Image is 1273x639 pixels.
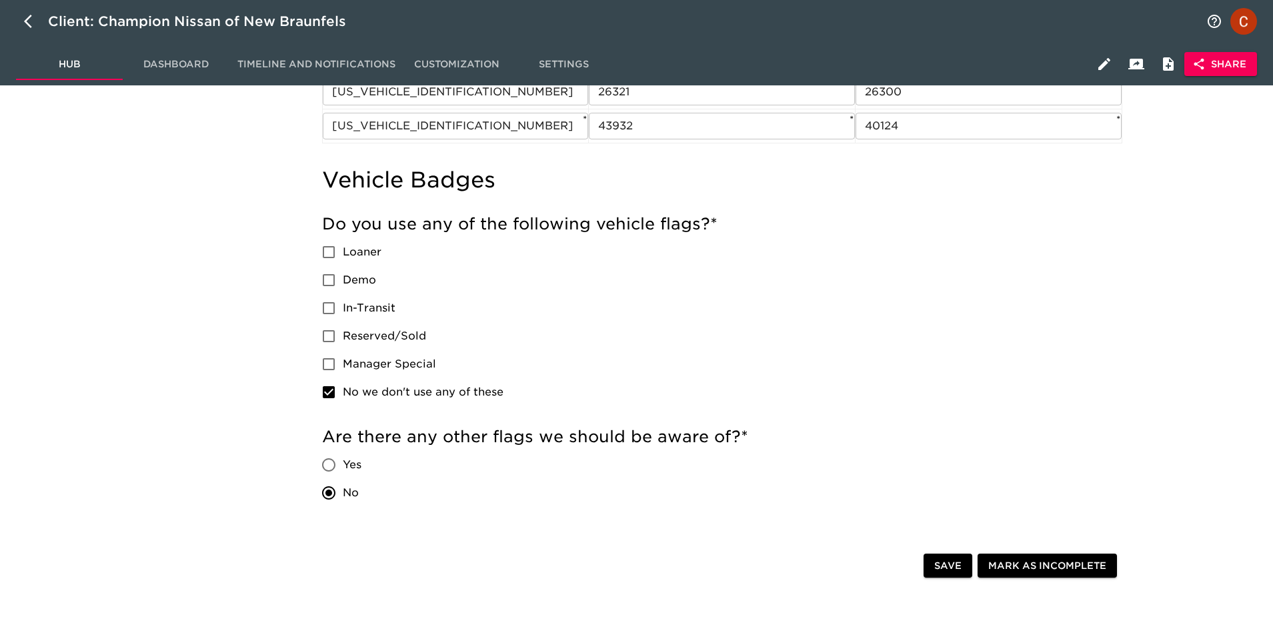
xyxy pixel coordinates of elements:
[343,457,361,473] span: Yes
[1152,48,1184,80] button: Internal Notes and Comments
[24,56,115,73] span: Hub
[1230,8,1257,35] img: Profile
[1198,5,1230,37] button: notifications
[322,426,1122,448] h5: Are there any other flags we should be aware of?
[237,56,395,73] span: Timeline and Notifications
[988,558,1106,574] span: Mark as Incomplete
[343,485,359,501] span: No
[343,300,395,316] span: In-Transit
[343,356,436,372] span: Manager Special
[934,558,962,574] span: Save
[343,328,426,344] span: Reserved/Sold
[343,384,503,400] span: No we don't use any of these
[1184,52,1257,77] button: Share
[322,213,1122,235] h5: Do you use any of the following vehicle flags?
[1088,48,1120,80] button: Edit Hub
[978,554,1117,578] button: Mark as Incomplete
[48,11,365,32] div: Client: Champion Nissan of New Braunfels
[322,167,1122,193] h4: Vehicle Badges
[1120,48,1152,80] button: Client View
[924,554,972,578] button: Save
[131,56,221,73] span: Dashboard
[411,56,502,73] span: Customization
[343,272,376,288] span: Demo
[518,56,609,73] span: Settings
[1195,56,1246,73] span: Share
[343,244,381,260] span: Loaner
